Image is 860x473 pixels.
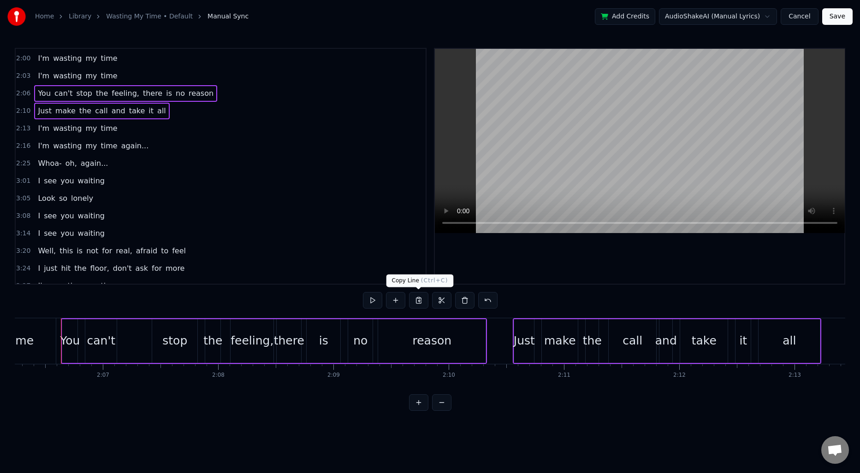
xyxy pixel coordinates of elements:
div: 2:09 [327,372,340,379]
span: 3:24 [16,264,30,273]
span: Look [37,193,56,204]
nav: breadcrumb [35,12,249,21]
span: again... [80,158,109,169]
span: 3:14 [16,229,30,238]
div: Copy Line [386,274,454,287]
div: Open chat [821,436,849,464]
span: afraid [135,245,158,256]
div: 2:13 [789,372,801,379]
span: my [84,280,98,291]
span: so [58,193,68,204]
span: the [95,88,109,99]
span: Manual Sync [208,12,249,21]
span: I [37,175,41,186]
div: call [623,332,642,350]
span: waiting [77,210,106,221]
span: see [43,175,58,186]
div: 2:07 [97,372,109,379]
span: feel [171,245,187,256]
span: wasting [52,140,83,151]
span: for [151,263,163,274]
div: feeling, [231,332,273,350]
button: Add Credits [595,8,655,25]
span: I'm [37,280,50,291]
div: and [655,332,677,350]
span: I'm [37,123,50,134]
span: you [59,210,75,221]
span: make [54,105,77,116]
span: ask [135,263,149,274]
span: oh, [65,158,78,169]
span: You [37,88,52,99]
span: you [59,228,75,239]
span: 3:20 [16,246,30,256]
span: there [142,88,163,99]
a: Wasting My Time • Default [106,12,193,21]
span: 2:10 [16,106,30,116]
span: I'm [37,53,50,64]
div: 2:12 [673,372,686,379]
button: Cancel [781,8,818,25]
div: time [8,332,34,350]
span: see [43,228,58,239]
span: see [43,210,58,221]
span: not [85,245,99,256]
span: Just [37,105,52,116]
div: Just [514,332,535,350]
span: my [84,70,98,81]
span: my [84,53,98,64]
span: 2:03 [16,71,30,81]
span: lonely [70,193,94,204]
a: Library [69,12,91,21]
span: is [165,88,173,99]
span: the [78,105,92,116]
span: all [156,105,167,116]
span: again... [120,140,150,151]
span: 3:27 [16,281,30,291]
span: no [175,88,186,99]
span: 3:05 [16,194,30,203]
span: 3:01 [16,176,30,186]
span: I [37,210,41,221]
span: just [43,263,58,274]
div: can't [87,332,115,350]
span: reason [188,88,214,99]
div: stop [162,332,187,350]
img: youka [7,7,26,26]
div: 2:11 [558,372,570,379]
a: Home [35,12,54,21]
span: for [101,245,113,256]
span: 3:08 [16,211,30,221]
div: no [353,332,368,350]
div: the [203,332,222,350]
span: stop [75,88,93,99]
div: 2:08 [212,372,225,379]
span: 2:16 [16,141,30,151]
button: Save [822,8,853,25]
span: wasting [52,280,83,291]
span: real, [115,245,133,256]
span: wasting [52,53,83,64]
span: time [100,70,118,81]
span: I [37,263,41,274]
span: time [100,53,118,64]
span: time [100,140,118,151]
span: to [160,245,169,256]
span: I [37,228,41,239]
span: 2:13 [16,124,30,133]
span: wasting [52,70,83,81]
span: it [148,105,154,116]
span: hit [60,263,71,274]
span: Well, [37,245,57,256]
span: this [59,245,74,256]
span: waiting [77,228,106,239]
div: reason [412,332,451,350]
div: all [783,332,796,350]
div: take [692,332,717,350]
span: you [59,175,75,186]
span: I'm [37,70,50,81]
div: there [274,332,304,350]
span: wasting [52,123,83,134]
span: time [100,280,118,291]
span: the [73,263,87,274]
